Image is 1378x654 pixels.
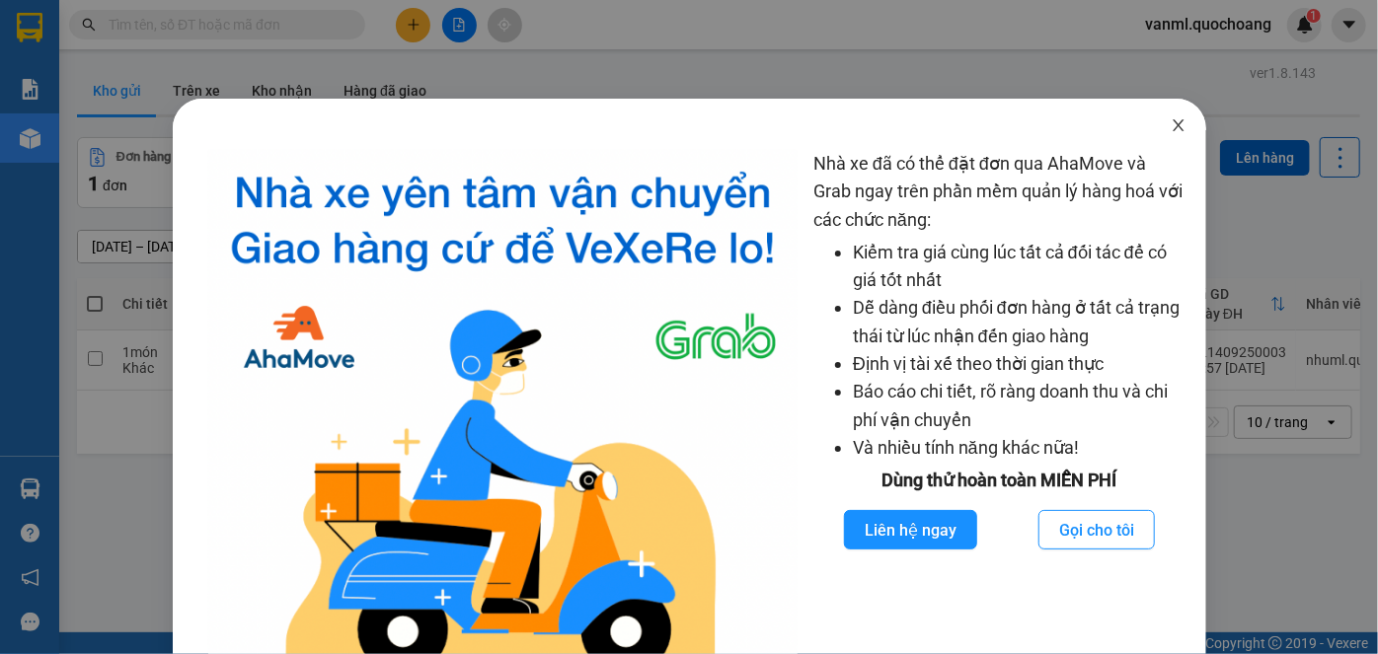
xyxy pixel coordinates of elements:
[1038,510,1155,549] button: Gọi cho tôi
[1151,99,1206,154] button: Close
[813,467,1187,494] div: Dùng thử hoàn toàn MIỄN PHÍ
[853,350,1187,378] li: Định vị tài xế theo thời gian thực
[853,294,1187,350] li: Dễ dàng điều phối đơn hàng ở tất cả trạng thái từ lúc nhận đến giao hàng
[1171,117,1187,133] span: close
[853,239,1187,295] li: Kiểm tra giá cùng lúc tất cả đối tác để có giá tốt nhất
[865,518,957,543] span: Liên hệ ngay
[844,510,977,549] button: Liên hệ ngay
[853,378,1187,434] li: Báo cáo chi tiết, rõ ràng doanh thu và chi phí vận chuyển
[1059,518,1134,543] span: Gọi cho tôi
[853,434,1187,462] li: Và nhiều tính năng khác nữa!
